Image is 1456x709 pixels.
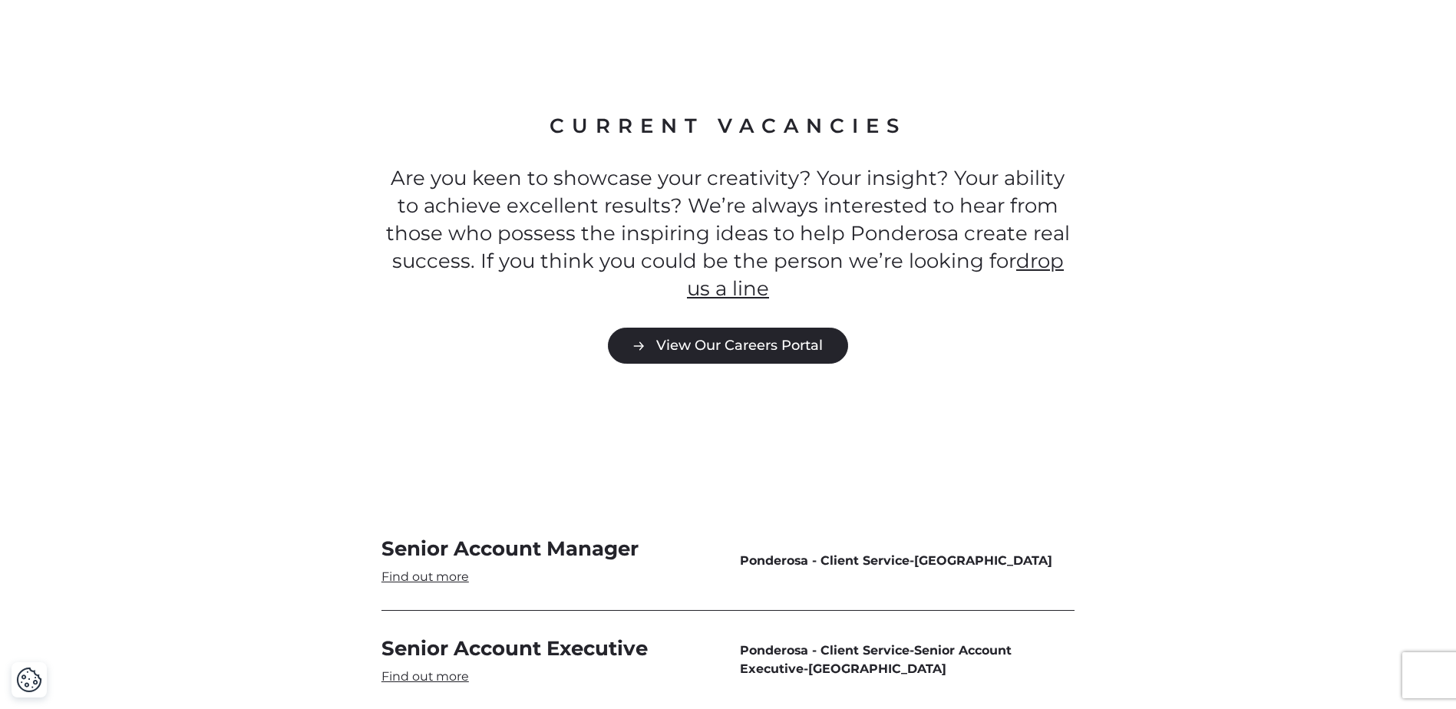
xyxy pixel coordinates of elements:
[808,661,946,676] span: [GEOGRAPHIC_DATA]
[381,536,716,585] a: Senior Account Manager
[740,553,910,568] span: Ponderosa - Client Service
[740,641,1075,678] span: - -
[608,328,848,364] a: View Our Careers Portal
[16,667,42,693] button: Cookie Settings
[16,667,42,693] img: Revisit consent button
[740,643,910,658] span: Ponderosa - Client Service
[381,635,716,685] a: Senior Account Executive
[381,113,1075,140] h2: Current Vacancies
[914,553,1052,568] span: [GEOGRAPHIC_DATA]
[740,552,1075,570] span: -
[381,165,1075,303] p: Are you keen to showcase your creativity? Your insight? Your ability to achieve excellent results...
